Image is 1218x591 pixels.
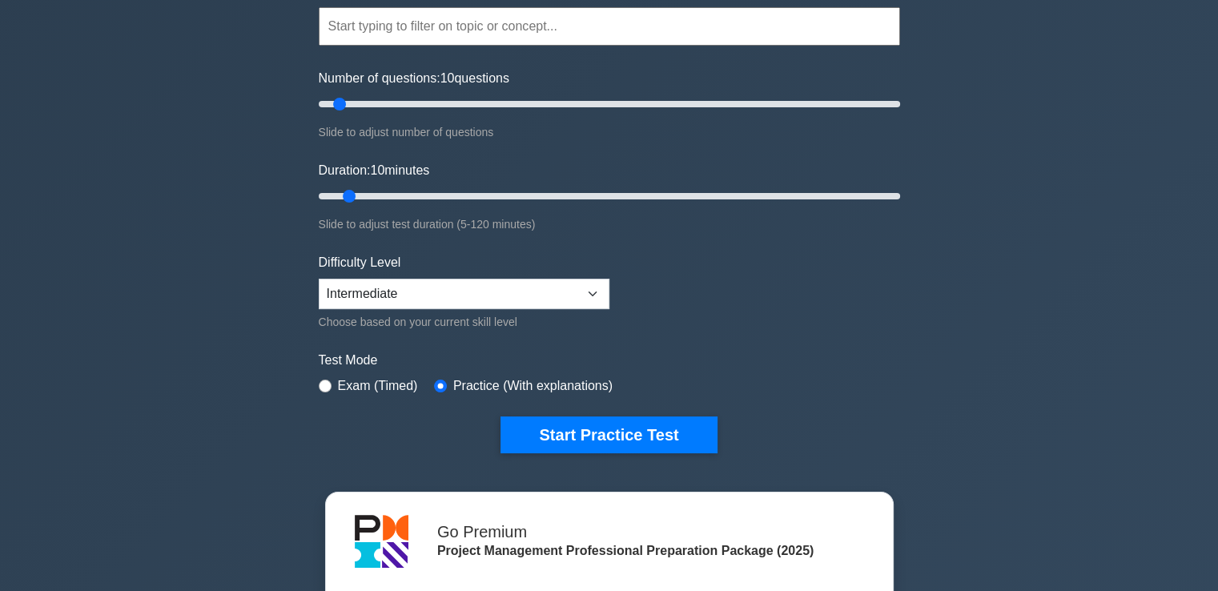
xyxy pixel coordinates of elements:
[319,351,900,370] label: Test Mode
[319,253,401,272] label: Difficulty Level
[319,123,900,142] div: Slide to adjust number of questions
[453,376,613,396] label: Practice (With explanations)
[319,312,609,332] div: Choose based on your current skill level
[319,161,430,180] label: Duration: minutes
[500,416,717,453] button: Start Practice Test
[338,376,418,396] label: Exam (Timed)
[319,69,509,88] label: Number of questions: questions
[370,163,384,177] span: 10
[319,7,900,46] input: Start typing to filter on topic or concept...
[319,215,900,234] div: Slide to adjust test duration (5-120 minutes)
[440,71,455,85] span: 10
